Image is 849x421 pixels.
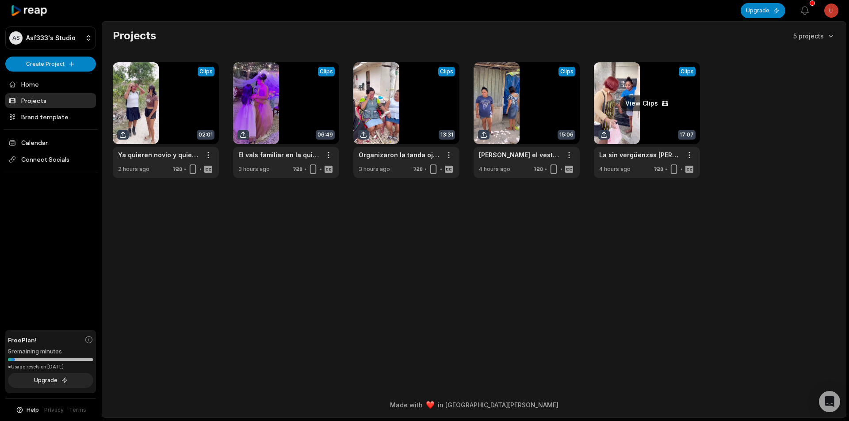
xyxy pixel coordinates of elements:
[359,150,440,159] a: Organizaron la tanda ojalá nadie quede mal
[426,401,434,409] img: heart emoji
[479,150,560,159] a: [PERSON_NAME] el vestido de quinceañera que pidieron prestado
[819,391,840,412] div: Open Intercom Messenger
[599,150,681,159] a: La sin vergüenzas [PERSON_NAME] ya devolvió las joyas
[9,31,23,45] div: AS
[5,152,96,167] span: Connect Socials
[44,406,64,414] a: Privacy
[5,77,96,91] a: Home
[5,110,96,124] a: Brand template
[8,347,93,356] div: 5 remaining minutes
[27,406,39,414] span: Help
[793,31,835,41] button: 5 projects
[8,364,93,370] div: *Usage resets on [DATE]
[5,135,96,150] a: Calendar
[110,400,838,410] div: Made with in [GEOGRAPHIC_DATA][PERSON_NAME]
[8,373,93,388] button: Upgrade
[8,335,37,345] span: Free Plan!
[26,34,76,42] p: Asf333's Studio
[5,57,96,72] button: Create Project
[741,3,785,18] button: Upgrade
[238,150,320,159] a: El vals familiar en la quinceañera del Pueblo
[113,29,156,43] h2: Projects
[15,406,39,414] button: Help
[5,93,96,108] a: Projects
[69,406,86,414] a: Terms
[118,150,199,159] a: Ya quieren novio y quieren el [DATE]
